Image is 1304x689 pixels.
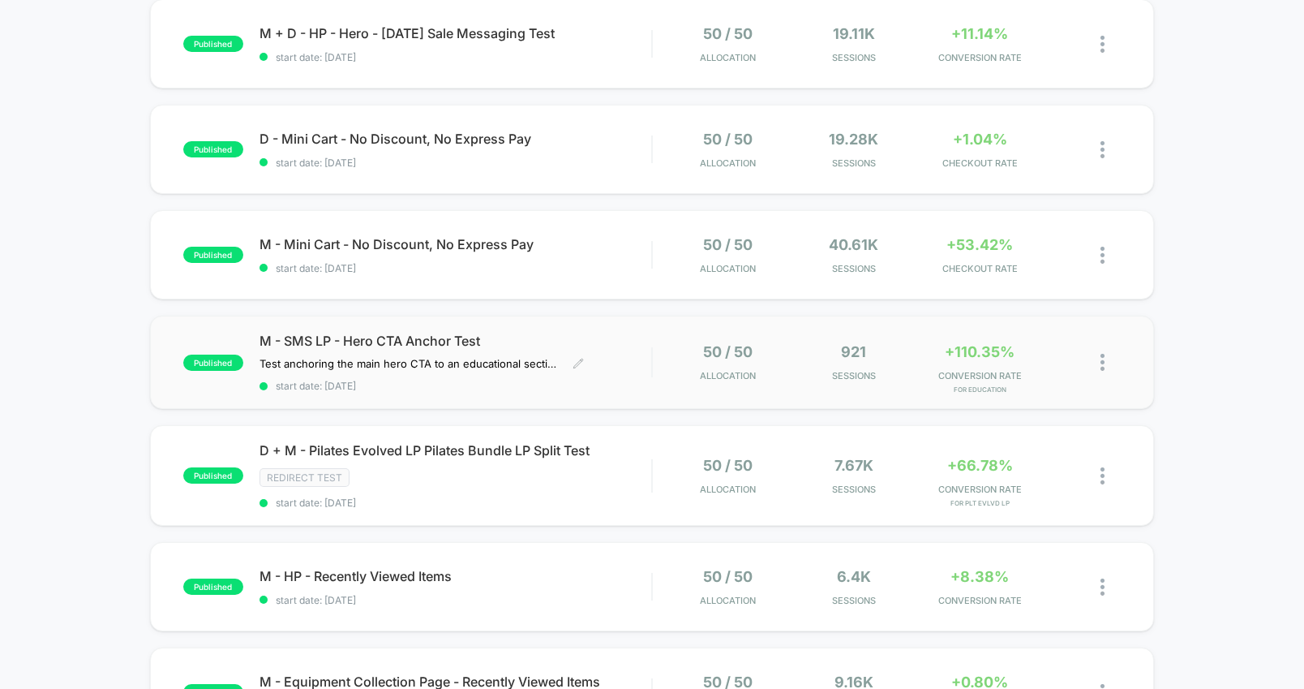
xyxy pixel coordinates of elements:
[921,595,1039,606] span: CONVERSION RATE
[795,52,912,63] span: Sessions
[841,343,866,360] span: 921
[945,343,1014,360] span: +110.35%
[183,36,243,52] span: published
[921,157,1039,169] span: CHECKOUT RATE
[1100,579,1105,596] img: close
[829,236,878,253] span: 40.61k
[1100,354,1105,371] img: close
[951,25,1008,42] span: +11.14%
[837,568,871,585] span: 6.4k
[703,343,753,360] span: 50 / 50
[260,157,651,169] span: start date: [DATE]
[183,247,243,263] span: published
[260,333,651,349] span: M - SMS LP - Hero CTA Anchor Test
[260,468,350,487] span: Redirect Test
[703,131,753,148] span: 50 / 50
[700,157,756,169] span: Allocation
[1100,247,1105,264] img: close
[950,568,1009,585] span: +8.38%
[703,568,753,585] span: 50 / 50
[795,595,912,606] span: Sessions
[946,236,1013,253] span: +53.42%
[260,262,651,274] span: start date: [DATE]
[260,442,651,459] span: D + M - Pilates Evolved LP Pilates Bundle LP Split Test
[921,484,1039,495] span: CONVERSION RATE
[795,484,912,495] span: Sessions
[1100,36,1105,53] img: close
[795,370,912,381] span: Sessions
[183,579,243,595] span: published
[953,131,1007,148] span: +1.04%
[834,457,873,474] span: 7.67k
[1100,141,1105,158] img: close
[260,594,651,606] span: start date: [DATE]
[260,236,651,252] span: M - Mini Cart - No Discount, No Express Pay
[700,484,756,495] span: Allocation
[833,25,875,42] span: 19.11k
[260,25,651,41] span: M + D - HP - Hero - [DATE] Sale Messaging Test
[921,263,1039,274] span: CHECKOUT RATE
[700,263,756,274] span: Allocation
[829,131,878,148] span: 19.28k
[700,52,756,63] span: Allocation
[260,357,560,370] span: Test anchoring the main hero CTA to an educational section about our method vs. TTB product detai...
[1100,467,1105,484] img: close
[260,380,651,392] span: start date: [DATE]
[260,131,651,147] span: D - Mini Cart - No Discount, No Express Pay
[795,157,912,169] span: Sessions
[700,370,756,381] span: Allocation
[183,467,243,484] span: published
[947,457,1013,474] span: +66.78%
[795,263,912,274] span: Sessions
[260,568,651,584] span: M - HP - Recently Viewed Items
[921,385,1039,394] span: for Education
[703,236,753,253] span: 50 / 50
[703,457,753,474] span: 50 / 50
[921,370,1039,381] span: CONVERSION RATE
[183,355,243,371] span: published
[921,52,1039,63] span: CONVERSION RATE
[183,141,243,157] span: published
[700,595,756,606] span: Allocation
[921,499,1039,507] span: for PLT EVLVD LP
[260,497,651,509] span: start date: [DATE]
[260,51,651,63] span: start date: [DATE]
[703,25,753,42] span: 50 / 50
